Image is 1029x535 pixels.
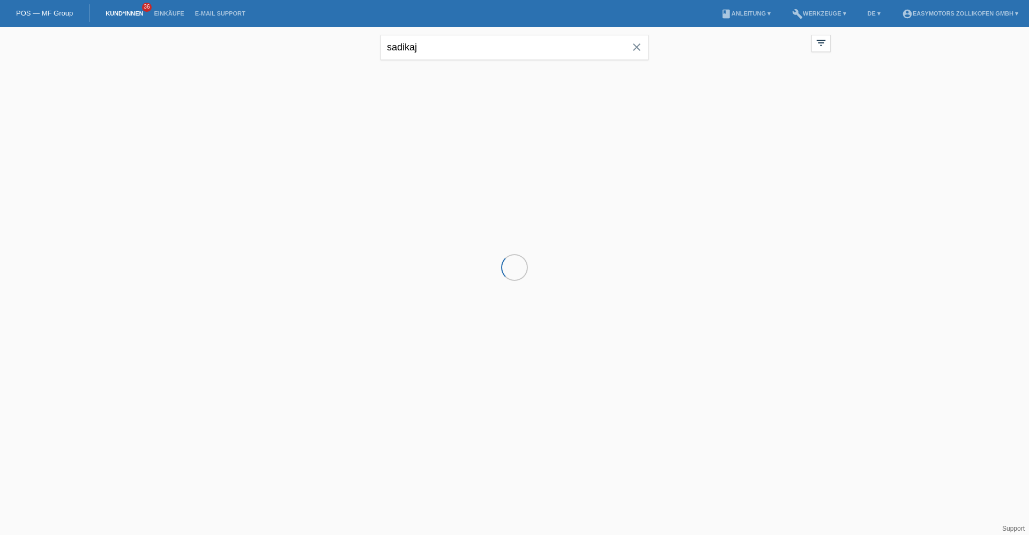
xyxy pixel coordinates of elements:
i: build [792,9,803,19]
a: Kund*innen [100,10,148,17]
input: Suche... [381,35,648,60]
i: book [721,9,732,19]
a: E-Mail Support [190,10,251,17]
a: buildWerkzeuge ▾ [787,10,852,17]
a: POS — MF Group [16,9,73,17]
span: 36 [142,3,152,12]
a: DE ▾ [862,10,886,17]
a: Einkäufe [148,10,189,17]
a: Support [1002,525,1025,532]
a: account_circleEasymotors Zollikofen GmbH ▾ [897,10,1024,17]
i: filter_list [815,37,827,49]
a: bookAnleitung ▾ [715,10,776,17]
i: close [630,41,643,54]
i: account_circle [902,9,913,19]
